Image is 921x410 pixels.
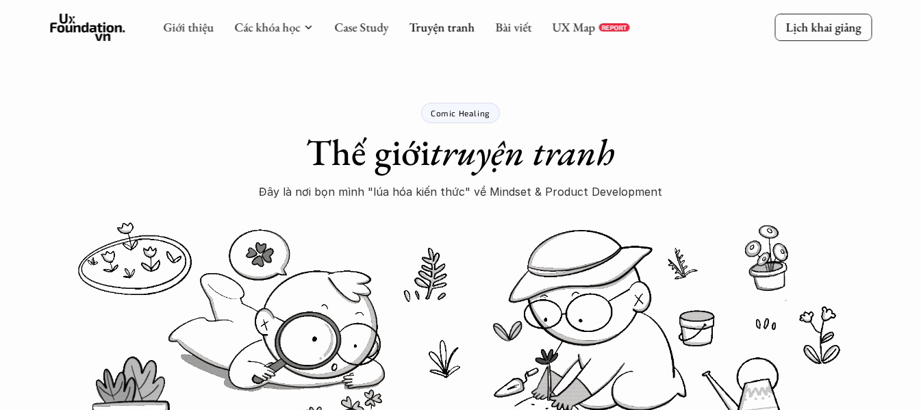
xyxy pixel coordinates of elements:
h1: Thế giới [306,130,615,175]
p: Comic Healing [431,108,490,118]
a: UX Map [552,19,595,35]
a: Lịch khai giảng [774,14,872,40]
a: Bài viết [495,19,531,35]
p: Đây là nơi bọn mình "lúa hóa kiến thức" về Mindset & Product Development [259,181,662,202]
a: Các khóa học [234,19,300,35]
a: Giới thiệu [163,19,214,35]
p: Lịch khai giảng [785,19,861,35]
em: truyện tranh [430,128,615,176]
a: Truyện tranh [409,19,475,35]
a: Case Study [334,19,388,35]
p: REPORT [601,23,627,31]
